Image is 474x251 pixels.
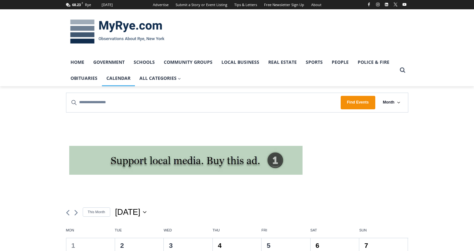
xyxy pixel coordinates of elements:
time: 1 [71,242,75,249]
div: Wednesday [164,228,213,238]
span: Tue [115,228,164,233]
time: 5 [267,242,270,249]
a: Linkedin [383,1,390,8]
a: Real Estate [264,54,301,70]
a: Sports [301,54,327,70]
div: Sunday [359,228,408,238]
a: Instagram [374,1,382,8]
img: support local media, buy this ad [69,146,303,175]
a: Local Business [217,54,264,70]
button: Click to toggle datepicker [115,206,146,218]
span: All Categories [139,75,181,82]
a: Obituaries [66,70,102,86]
div: [DATE] [102,2,113,8]
a: YouTube [401,1,408,8]
div: Tuesday [115,228,164,238]
a: Calendar [102,70,135,86]
button: View Search Form [397,64,408,76]
div: Rye [85,2,91,8]
a: 6 [316,242,320,249]
div: Monday [66,228,115,238]
a: Home [66,54,89,70]
span: Thu [212,228,262,233]
span: 68.23 [72,2,81,7]
input: Enter Keyword. Search for events by Keyword. [66,93,341,112]
a: Community Groups [159,54,217,70]
span: F [82,1,83,5]
a: People [327,54,353,70]
a: Click to select the current month [83,207,110,217]
span: Sun [359,228,408,233]
a: 7 [364,242,368,249]
img: MyRye.com [66,15,169,48]
span: Month [383,99,395,105]
span: Sat [310,228,359,233]
div: Thursday [212,228,262,238]
button: Month [375,93,408,112]
time: 2 [120,242,124,249]
a: Previous month [66,210,70,216]
a: All Categories [135,70,186,86]
button: Find Events [341,96,375,109]
a: Government [89,54,129,70]
nav: Primary Navigation [66,54,397,87]
span: [DATE] [115,206,140,218]
span: Wed [164,228,213,233]
div: Saturday [310,228,359,238]
a: Schools [129,54,159,70]
a: X [392,1,399,8]
time: 3 [169,242,173,249]
a: Police & Fire [353,54,394,70]
a: Next month [74,210,78,216]
a: 4 [218,242,222,249]
span: Mon [66,228,115,233]
span: Fri [262,228,311,233]
a: Facebook [365,1,373,8]
div: Friday [262,228,311,238]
